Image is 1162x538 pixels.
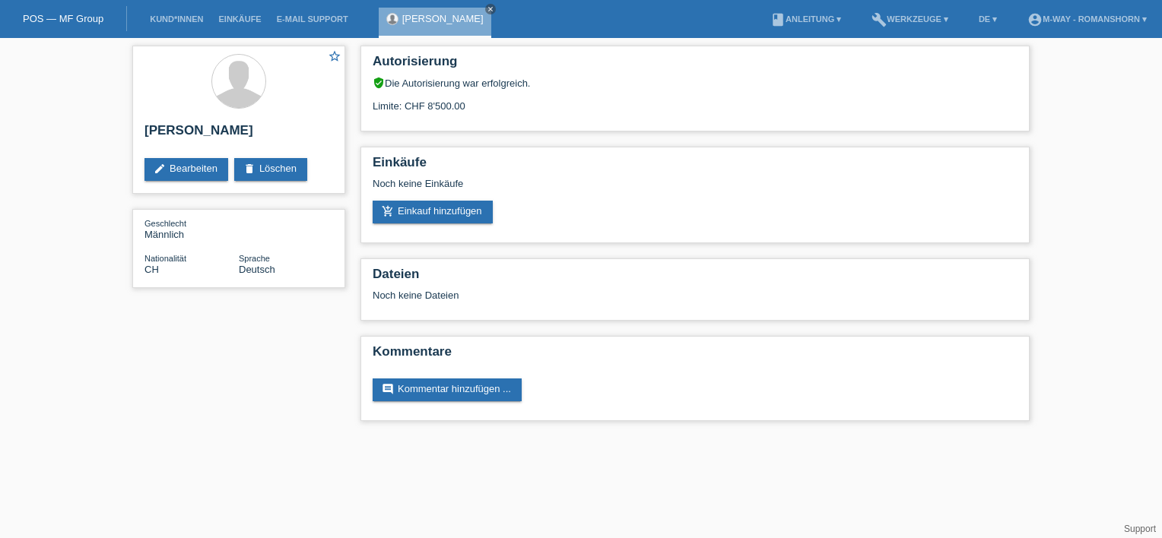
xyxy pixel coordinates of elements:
[373,89,1018,112] div: Limite: CHF 8'500.00
[373,155,1018,178] h2: Einkäufe
[23,13,103,24] a: POS — MF Group
[144,158,228,181] a: editBearbeiten
[382,383,394,395] i: comment
[144,219,186,228] span: Geschlecht
[485,4,496,14] a: close
[239,264,275,275] span: Deutsch
[142,14,211,24] a: Kund*innen
[373,344,1018,367] h2: Kommentare
[373,267,1018,290] h2: Dateien
[770,12,786,27] i: book
[211,14,268,24] a: Einkäufe
[144,254,186,263] span: Nationalität
[763,14,849,24] a: bookAnleitung ▾
[373,77,1018,89] div: Die Autorisierung war erfolgreich.
[1020,14,1154,24] a: account_circlem-way - Romanshorn ▾
[269,14,356,24] a: E-Mail Support
[1124,524,1156,534] a: Support
[373,178,1018,201] div: Noch keine Einkäufe
[144,264,159,275] span: Schweiz
[328,49,341,63] i: star_border
[871,12,887,27] i: build
[144,217,239,240] div: Männlich
[864,14,956,24] a: buildWerkzeuge ▾
[144,123,333,146] h2: [PERSON_NAME]
[373,54,1018,77] h2: Autorisierung
[373,77,385,89] i: verified_user
[971,14,1005,24] a: DE ▾
[402,13,484,24] a: [PERSON_NAME]
[239,254,270,263] span: Sprache
[487,5,494,13] i: close
[328,49,341,65] a: star_border
[243,163,256,175] i: delete
[373,201,493,223] a: add_shopping_cartEinkauf hinzufügen
[154,163,166,175] i: edit
[373,290,837,301] div: Noch keine Dateien
[234,158,307,181] a: deleteLöschen
[382,205,394,217] i: add_shopping_cart
[373,378,522,401] a: commentKommentar hinzufügen ...
[1027,12,1043,27] i: account_circle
